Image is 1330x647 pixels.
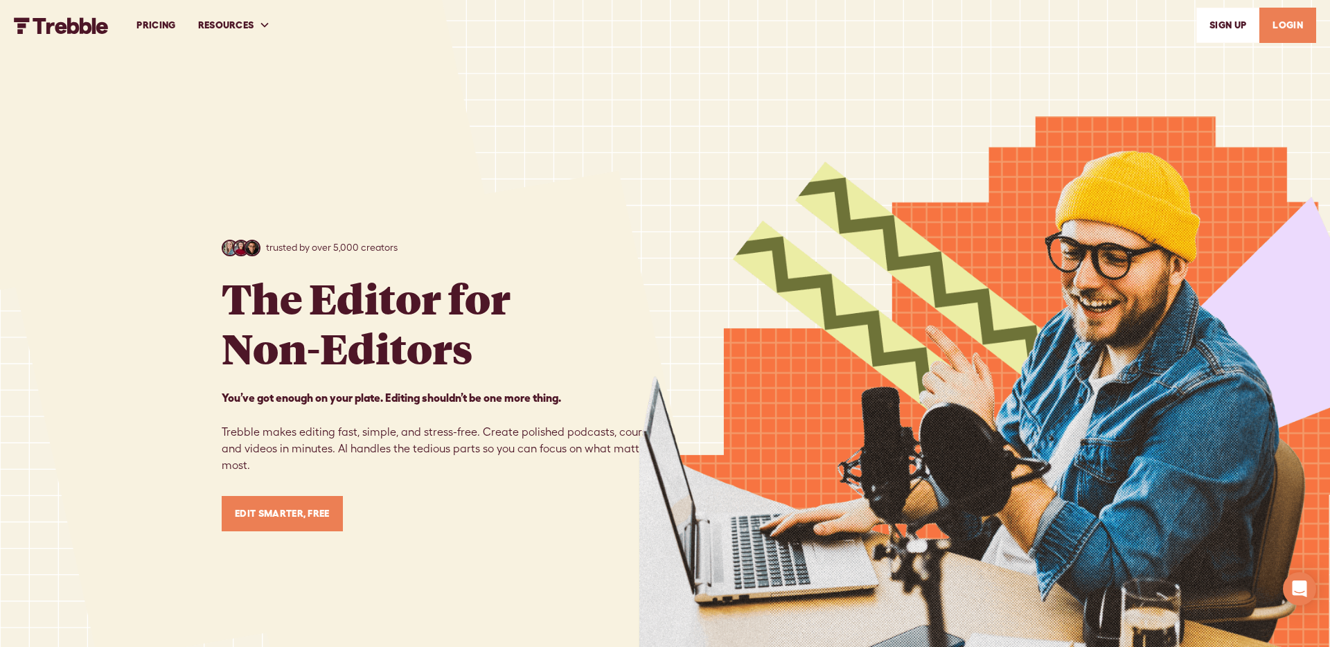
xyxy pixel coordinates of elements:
a: SIGn UP [1196,8,1259,43]
a: PRICING [125,1,186,49]
div: Open Intercom Messenger [1283,572,1316,605]
p: trusted by over 5,000 creators [266,240,398,255]
p: Trebble makes editing fast, simple, and stress-free. Create polished podcasts, courses, and video... [222,389,665,474]
h1: The Editor for Non-Editors [222,273,511,373]
img: Trebble FM Logo [14,17,109,34]
strong: You’ve got enough on your plate. Editing shouldn’t be one more thing. ‍ [222,391,561,404]
a: home [14,16,109,33]
a: LOGIN [1259,8,1316,43]
a: Edit Smarter, Free [222,496,343,531]
div: RESOURCES [198,18,254,33]
div: RESOURCES [187,1,282,49]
